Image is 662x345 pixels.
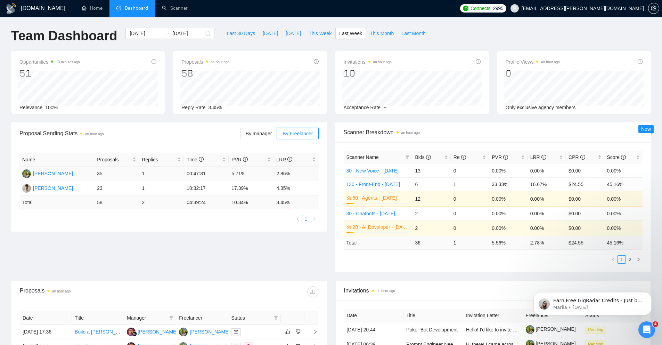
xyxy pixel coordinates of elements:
td: 2.78 % [528,236,566,249]
div: 58 [181,67,229,80]
span: [DATE] [286,30,301,37]
div: 0 [506,67,560,80]
span: PVR [231,157,248,162]
img: upwork-logo.png [463,6,468,11]
td: 3.45 % [273,196,318,209]
span: left [296,217,300,221]
span: right [636,257,640,262]
td: 5.56 % [489,236,527,249]
td: 45.16% [604,177,643,191]
li: Previous Page [609,255,618,264]
span: Only exclusive agency members [506,105,576,110]
time: an hour ago [52,289,71,293]
span: Profile Views [506,58,560,66]
span: info-circle [314,59,319,64]
div: [PERSON_NAME] [33,170,73,177]
td: 17.39% [229,181,273,196]
td: $ 24.55 [566,236,604,249]
th: Replies [139,153,184,167]
span: Dashboard [125,5,148,11]
span: info-circle [621,155,626,160]
button: like [284,328,292,336]
span: Status [231,314,271,322]
button: Last Week [335,28,366,39]
td: 0.00% [489,191,527,207]
td: 10:32:17 [184,181,229,196]
td: 0.00% [604,220,643,236]
span: filter [405,155,409,159]
span: Last 30 Days [227,30,255,37]
button: Last Month [398,28,429,39]
span: filter [169,316,173,320]
th: Date [344,309,404,322]
th: Freelancer [176,311,228,325]
td: 2 [412,207,450,220]
td: 0.00% [528,164,566,177]
div: Proposals [20,286,169,297]
td: 0.00% [528,207,566,220]
h1: Team Dashboard [11,28,117,44]
span: info-circle [243,157,248,162]
span: Proposals [97,156,131,163]
td: [DATE] 17:36 [20,325,72,339]
td: 0.00% [528,191,566,207]
span: Relevance [19,105,42,110]
button: right [634,255,643,264]
a: 50 - Agents - [DATE] [353,194,408,202]
span: user [512,6,517,11]
span: to [164,31,170,36]
span: Last Week [339,30,362,37]
span: Connects: [471,5,491,12]
time: an hour ago [377,289,395,293]
li: 1 [618,255,626,264]
span: info-circle [503,155,508,160]
img: MK [22,169,31,178]
span: Invitations [344,58,392,66]
td: 1 [139,181,184,196]
button: [DATE] [282,28,305,39]
span: CPR [569,154,585,160]
td: 35 [94,167,139,181]
span: Reply Rate [181,105,205,110]
div: [PERSON_NAME] [138,328,178,336]
button: right [310,215,319,223]
span: By manager [246,131,272,136]
span: Invitations [344,286,643,295]
span: info-circle [199,157,204,162]
img: SM [127,328,136,336]
span: Time [187,157,203,162]
button: left [294,215,302,223]
span: By Freelancer [283,131,313,136]
span: Re [453,154,466,160]
span: LRR [276,157,292,162]
span: mail [234,330,238,334]
td: 0.00% [604,207,643,220]
span: PVR [492,154,508,160]
td: 45.16 % [604,236,643,249]
a: 30 - Chatbots - [DATE] [346,211,395,216]
td: 6 [412,177,450,191]
li: 1 [302,215,310,223]
a: setting [648,6,659,11]
td: 16.67% [528,177,566,191]
div: 51 [19,67,80,80]
span: 2995 [493,5,504,12]
input: Start date [130,30,161,37]
img: c1H6qaiLk507m81Kel3qbCiFt8nt3Oz5Wf3V5ZPF-dbGF4vCaOe6p03OfXLTzabAEe [526,325,534,334]
td: 1 [139,167,184,181]
a: 30 - New Voice - [DATE] [346,168,399,174]
td: $0.00 [566,220,604,236]
img: OH [22,184,31,193]
button: setting [648,3,659,14]
td: 0 [451,191,489,207]
td: 13 [412,164,450,177]
th: Title [72,311,124,325]
span: Replies [142,156,176,163]
span: left [611,257,615,262]
span: 3.45% [209,105,222,110]
td: 2.86% [273,167,318,181]
span: dashboard [116,6,121,10]
span: crown [346,195,351,200]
